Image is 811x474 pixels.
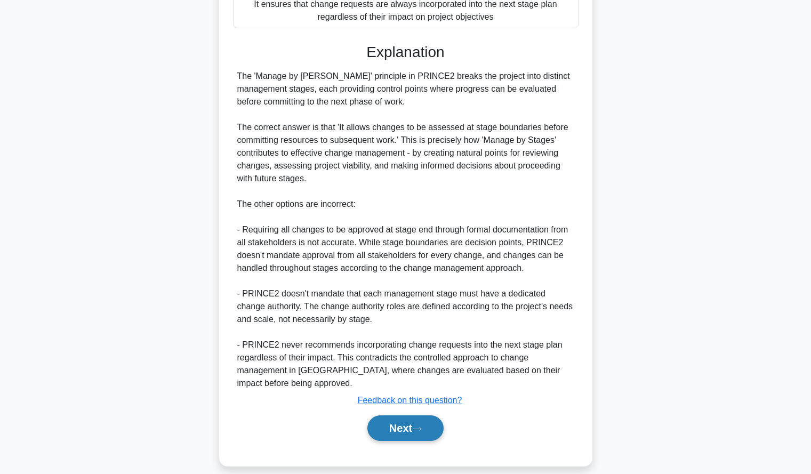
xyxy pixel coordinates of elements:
div: The 'Manage by [PERSON_NAME]' principle in PRINCE2 breaks the project into distinct management st... [237,70,574,390]
button: Next [367,415,444,441]
h3: Explanation [239,43,572,61]
a: Feedback on this question? [358,396,462,405]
